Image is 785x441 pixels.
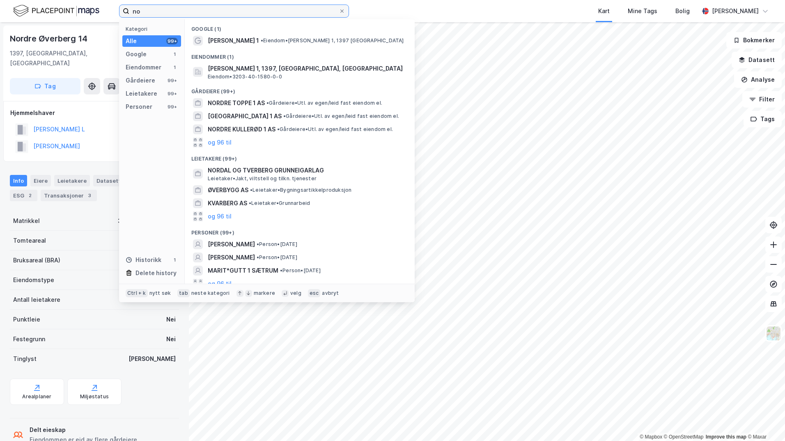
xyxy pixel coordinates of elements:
a: OpenStreetMap [664,434,704,440]
div: Info [10,175,27,186]
div: Festegrunn [13,334,45,344]
span: Gårdeiere • Utl. av egen/leid fast eiendom el. [277,126,393,133]
div: [PERSON_NAME] [712,6,759,16]
div: Delt eieskap [30,425,137,435]
div: 3 [85,191,94,200]
div: 99+ [166,90,178,97]
div: Kontrollprogram for chat [744,402,785,441]
div: Matrikkel [13,216,40,226]
div: Arealplaner [22,393,51,400]
div: velg [290,290,301,296]
div: nytt søk [149,290,171,296]
span: [PERSON_NAME] 1 [208,36,259,46]
span: • [266,100,269,106]
span: Leietaker • Grunnarbeid [249,200,310,207]
div: Google [126,49,147,59]
div: Antall leietakere [13,295,60,305]
div: Personer [126,102,152,112]
div: tab [177,289,190,297]
div: Google (1) [185,19,415,34]
div: 2 [26,191,34,200]
div: [PERSON_NAME] [129,354,176,364]
span: NORDRE TOPPE 1 AS [208,98,265,108]
button: Tag [10,78,80,94]
div: Delete history [135,268,177,278]
span: • [261,37,263,44]
div: Kategori [126,26,181,32]
span: Gårdeiere • Utl. av egen/leid fast eiendom el. [266,100,382,106]
button: Bokmerker [726,32,782,48]
div: ESG [10,190,37,201]
div: esc [308,289,321,297]
a: Mapbox [640,434,662,440]
div: Eiendomstype [13,275,54,285]
div: 1 [171,64,178,71]
div: avbryt [322,290,339,296]
div: Hjemmelshaver [10,108,179,118]
div: Datasett [93,175,124,186]
iframe: Chat Widget [744,402,785,441]
span: ØVERBYGG AS [208,185,248,195]
div: Leietakere (99+) [185,149,415,164]
div: Eiendommer [126,62,161,72]
input: Søk på adresse, matrikkel, gårdeiere, leietakere eller personer [129,5,339,17]
span: • [283,113,286,119]
div: Bruksareal (BRA) [13,255,60,265]
div: Ctrl + k [126,289,148,297]
img: Z [766,326,781,341]
span: • [257,241,259,247]
div: Tomteareal [13,236,46,246]
span: [GEOGRAPHIC_DATA] 1 AS [208,111,282,121]
a: Improve this map [706,434,746,440]
span: • [277,126,280,132]
div: Eiere [30,175,51,186]
button: og 96 til [208,211,232,221]
span: Person • [DATE] [257,254,297,261]
div: Nordre Øverberg 14 [10,32,89,45]
div: Kart [598,6,610,16]
div: Nei [166,334,176,344]
div: Leietakere [54,175,90,186]
button: Tags [744,111,782,127]
div: Nei [166,315,176,324]
div: Personer (99+) [185,223,415,238]
button: og 96 til [208,279,232,289]
div: Transaksjoner [41,190,97,201]
span: Leietaker • Jakt, viltstell og tilkn. tjenester [208,175,317,182]
span: Leietaker • Bygningsartikkelproduksjon [250,187,351,193]
div: Eiendommer (1) [185,47,415,62]
span: MARIT*GUTT 1 SÆTRUM [208,266,278,276]
div: Punktleie [13,315,40,324]
div: 1 [171,51,178,57]
span: Eiendom • 3203-40-1580-0-0 [208,73,282,80]
div: 99+ [166,103,178,110]
div: 99+ [166,77,178,84]
span: • [249,200,251,206]
span: • [257,254,259,260]
span: Person • [DATE] [280,267,321,274]
div: neste kategori [191,290,230,296]
span: [PERSON_NAME] [208,239,255,249]
button: Analyse [734,71,782,88]
span: NORDRE KULLERØD 1 AS [208,124,275,134]
span: Person • [DATE] [257,241,297,248]
div: Miljøstatus [80,393,109,400]
span: • [250,187,252,193]
img: logo.f888ab2527a4732fd821a326f86c7f29.svg [13,4,99,18]
div: 3203-40-1691-0-0 [118,216,176,226]
button: Datasett [732,52,782,68]
div: Historikk [126,255,161,265]
div: Gårdeiere (99+) [185,82,415,96]
div: Bolig [675,6,690,16]
button: Filter [742,91,782,108]
span: Gårdeiere • Utl. av egen/leid fast eiendom el. [283,113,399,119]
div: 1397, [GEOGRAPHIC_DATA], [GEOGRAPHIC_DATA] [10,48,139,68]
div: 99+ [166,38,178,44]
div: Gårdeiere [126,76,155,85]
div: Mine Tags [628,6,657,16]
span: [PERSON_NAME] [208,253,255,262]
span: [PERSON_NAME] 1, 1397, [GEOGRAPHIC_DATA], [GEOGRAPHIC_DATA] [208,64,405,73]
button: og 96 til [208,138,232,147]
span: KVARBERG AS [208,198,247,208]
div: Leietakere [126,89,157,99]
